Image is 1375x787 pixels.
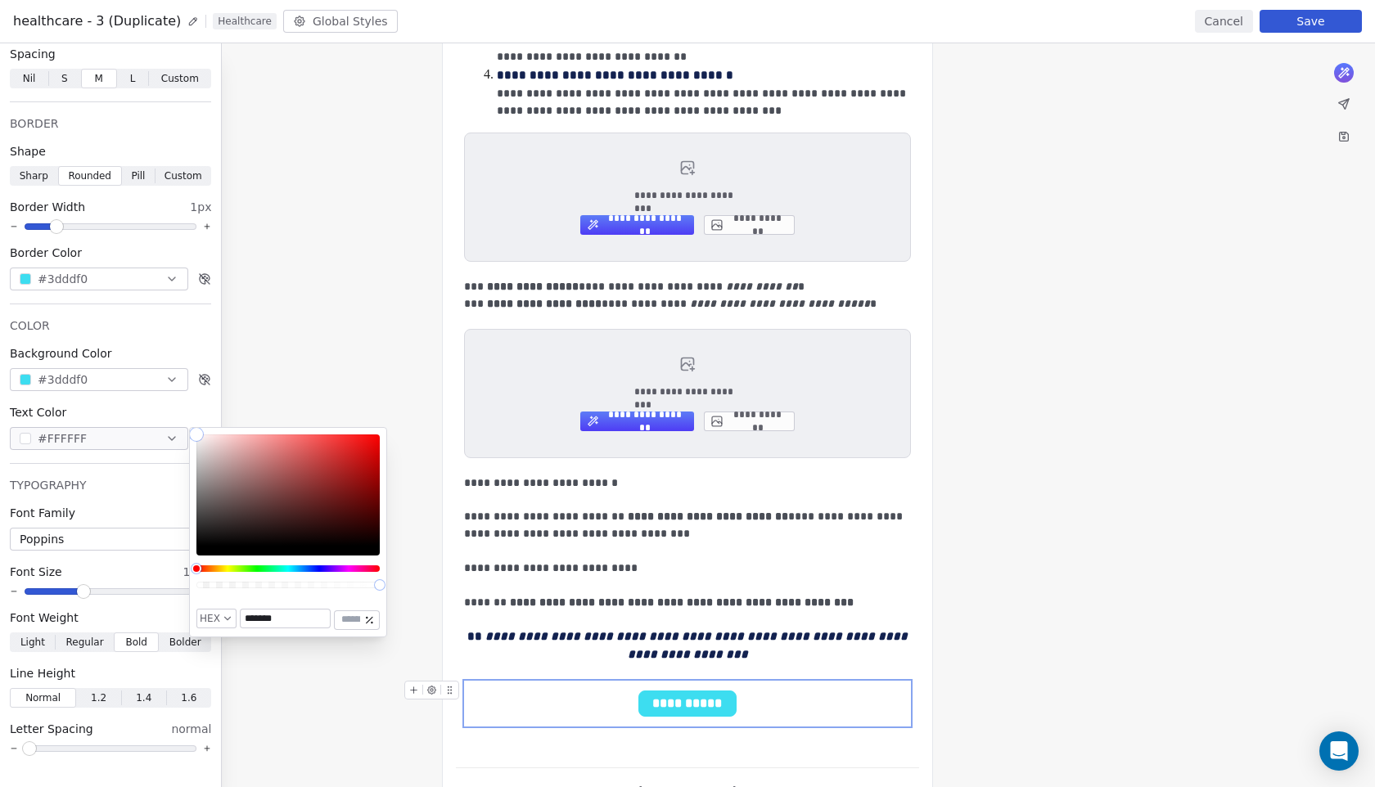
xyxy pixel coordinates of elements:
[161,71,199,86] span: Custom
[181,690,196,705] span: 1.6
[165,169,202,183] span: Custom
[10,404,66,420] span: Text Color
[10,665,75,681] span: Line Height
[10,427,188,450] button: #FFFFFF
[38,430,87,447] span: #FFFFFF
[196,582,380,588] div: Alpha
[169,635,201,650] span: Bolder
[190,199,211,215] span: 1px
[196,565,380,572] div: Hue
[136,690,151,705] span: 1.4
[20,531,64,547] span: Poppins
[10,368,188,391] button: #3dddf0
[283,10,398,33] button: Global Styles
[1319,731,1359,771] div: Open Intercom Messenger
[23,71,36,86] span: Nil
[213,13,277,29] span: Healthcare
[10,115,211,132] div: BORDER
[10,477,211,493] div: TYPOGRAPHY
[38,271,88,288] span: #3dddf0
[10,317,211,334] div: COLOR
[10,721,93,737] span: Letter Spacing
[91,690,106,705] span: 1.2
[1260,10,1362,33] button: Save
[20,169,48,183] span: Sharp
[10,143,46,160] span: Shape
[183,564,211,580] span: 16px
[10,199,85,215] span: Border Width
[13,11,181,31] span: healthcare - 3 (Duplicate)
[196,434,380,546] div: Color
[10,609,79,626] span: Font Weight
[10,345,112,362] span: Background Color
[10,46,56,62] span: Spacing
[196,609,237,628] button: HEX
[38,371,88,389] span: #3dddf0
[10,505,75,521] span: Font Family
[1195,10,1253,33] button: Cancel
[131,169,145,183] span: Pill
[10,245,82,261] span: Border Color
[130,71,136,86] span: L
[61,71,68,86] span: S
[171,721,211,737] span: normal
[10,268,188,290] button: #3dddf0
[66,635,104,650] span: Regular
[20,635,45,650] span: Light
[10,564,62,580] span: Font Size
